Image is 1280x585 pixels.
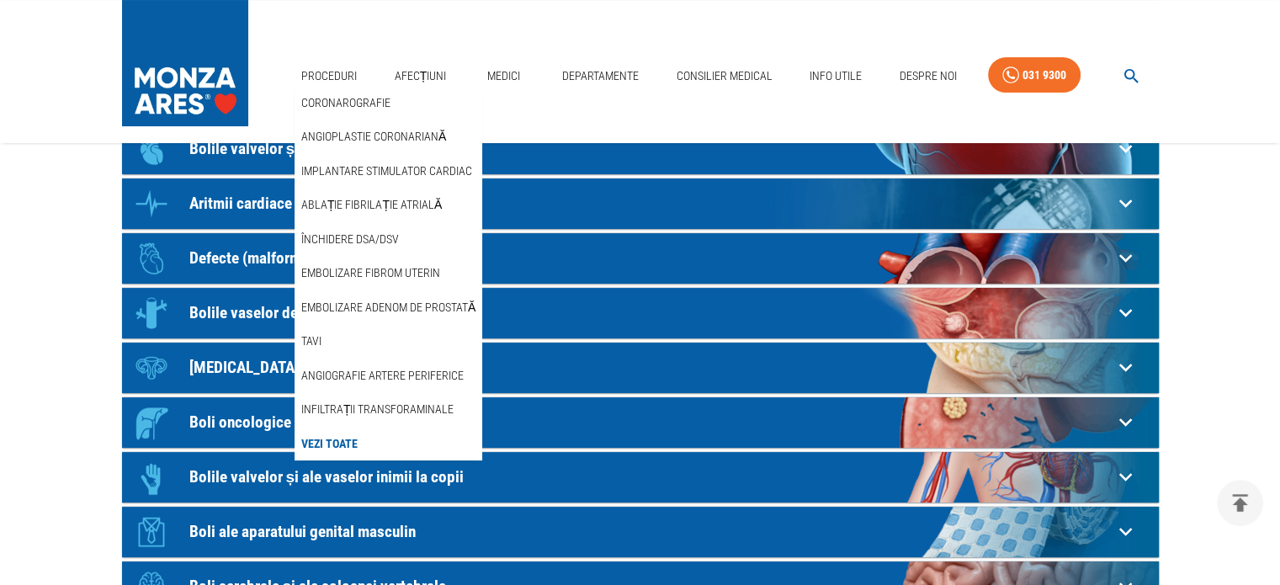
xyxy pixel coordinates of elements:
[122,288,1159,338] div: IconBolile vaselor de sânge
[189,468,1113,486] p: Bolile valvelor și ale vaselor inimii la copii
[477,59,531,93] a: Medici
[295,86,482,461] nav: secondary mailbox folders
[295,188,482,222] div: Ablație fibrilație atrială
[669,59,778,93] a: Consilier Medical
[189,359,1113,376] p: [MEDICAL_DATA][GEOGRAPHIC_DATA]
[295,359,482,393] div: Angiografie artere periferice
[122,343,1159,393] div: Icon[MEDICAL_DATA][GEOGRAPHIC_DATA]
[298,157,475,185] a: Implantare stimulator cardiac
[189,304,1113,322] p: Bolile vaselor de sânge
[1022,65,1066,86] div: 031 9300
[126,233,177,284] div: Icon
[298,294,479,322] a: Embolizare adenom de prostată
[298,327,325,355] a: TAVI
[189,413,1113,431] p: Boli oncologice si tratamente tumorale
[803,59,868,93] a: Info Utile
[295,222,482,257] div: Închidere DSA/DSV
[295,324,482,359] div: TAVI
[122,124,1159,174] div: IconBolile valvelor și ale vaselor inimii
[122,507,1159,557] div: IconBoli ale aparatului genital masculin
[1217,480,1263,526] button: delete
[126,124,177,174] div: Icon
[126,397,177,448] div: Icon
[295,86,482,120] div: Coronarografie
[126,452,177,503] div: Icon
[555,59,645,93] a: Departamente
[298,226,402,253] a: Închidere DSA/DSV
[298,123,449,151] a: Angioplastie coronariană
[295,427,482,461] div: Vezi Toate
[122,397,1159,448] div: IconBoli oncologice si tratamente tumorale
[126,507,177,557] div: Icon
[298,430,361,458] a: Vezi Toate
[295,392,482,427] div: Infiltrații transforaminale
[295,290,482,325] div: Embolizare adenom de prostată
[295,256,482,290] div: Embolizare fibrom uterin
[189,140,1113,157] p: Bolile valvelor și ale vaselor inimii
[122,233,1159,284] div: IconDefecte (malformații) cardiace din naștere
[295,154,482,189] div: Implantare stimulator cardiac
[893,59,964,93] a: Despre Noi
[295,59,364,93] a: Proceduri
[388,59,454,93] a: Afecțiuni
[189,194,1113,212] p: Aritmii cardiace
[126,343,177,393] div: Icon
[298,396,458,423] a: Infiltrații transforaminale
[298,259,443,287] a: Embolizare fibrom uterin
[298,89,394,117] a: Coronarografie
[189,523,1113,540] p: Boli ale aparatului genital masculin
[295,120,482,154] div: Angioplastie coronariană
[126,288,177,338] div: Icon
[122,452,1159,503] div: IconBolile valvelor și ale vaselor inimii la copii
[126,178,177,229] div: Icon
[298,362,467,390] a: Angiografie artere periferice
[988,57,1081,93] a: 031 9300
[122,178,1159,229] div: IconAritmii cardiace
[189,249,1113,267] p: Defecte (malformații) cardiace din naștere
[298,191,445,219] a: Ablație fibrilație atrială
